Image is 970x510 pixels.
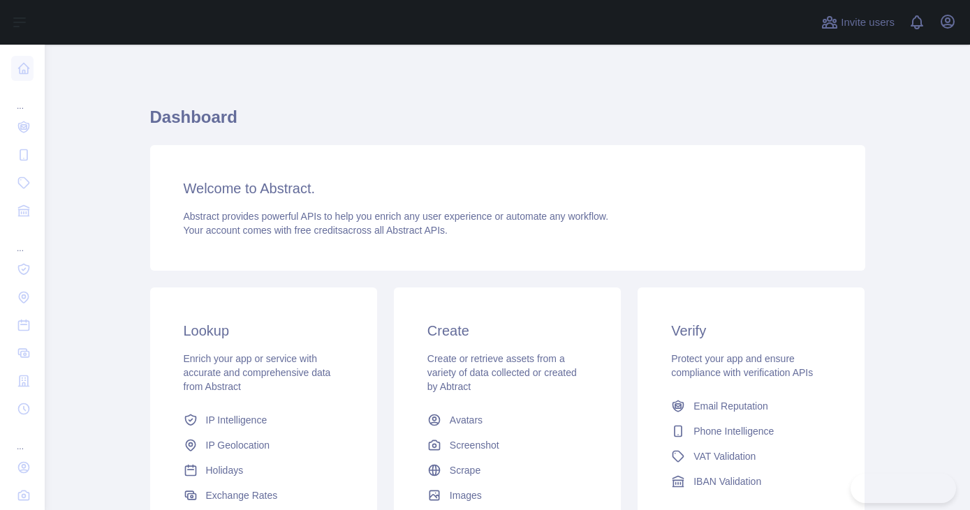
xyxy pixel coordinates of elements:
[184,225,448,236] span: Your account comes with across all Abstract APIs.
[693,424,774,438] span: Phone Intelligence
[295,225,343,236] span: free credits
[422,458,593,483] a: Scrape
[671,321,831,340] h3: Verify
[693,399,768,413] span: Email Reputation
[422,483,593,508] a: Images
[206,463,244,477] span: Holidays
[184,179,832,198] h3: Welcome to Abstract.
[178,407,349,433] a: IP Intelligence
[178,458,349,483] a: Holidays
[693,474,761,488] span: IBAN Validation
[671,353,813,378] span: Protect your app and ensure compliance with verification APIs
[11,84,34,112] div: ...
[206,488,278,502] span: Exchange Rates
[184,321,344,340] h3: Lookup
[666,469,837,494] a: IBAN Validation
[184,353,331,392] span: Enrich your app or service with accurate and comprehensive data from Abstract
[666,419,837,444] a: Phone Intelligence
[666,393,837,419] a: Email Reputation
[11,424,34,452] div: ...
[450,413,483,427] span: Avatars
[693,449,756,463] span: VAT Validation
[150,106,865,140] h1: Dashboard
[818,11,897,33] button: Invite users
[450,463,480,477] span: Scrape
[206,413,267,427] span: IP Intelligence
[851,474,956,503] iframe: Toggle Customer Support
[206,438,270,452] span: IP Geolocation
[11,226,34,254] div: ...
[427,321,587,340] h3: Create
[184,211,609,222] span: Abstract provides powerful APIs to help you enrich any user experience or automate any workflow.
[178,483,349,508] a: Exchange Rates
[450,438,499,452] span: Screenshot
[450,488,482,502] span: Images
[178,433,349,458] a: IP Geolocation
[422,433,593,458] a: Screenshot
[666,444,837,469] a: VAT Validation
[422,407,593,433] a: Avatars
[841,15,895,31] span: Invite users
[427,353,577,392] span: Create or retrieve assets from a variety of data collected or created by Abtract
